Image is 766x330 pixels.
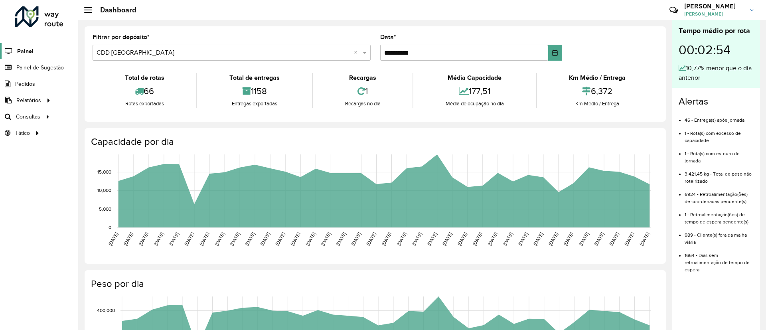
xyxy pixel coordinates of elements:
div: Km Médio / Entrega [539,100,656,108]
h4: Alertas [679,96,754,107]
text: 0 [109,225,111,230]
div: Total de rotas [95,73,194,83]
li: 46 - Entrega(s) após jornada [685,111,754,124]
text: 15,000 [97,170,111,175]
text: 10,000 [97,188,111,193]
text: [DATE] [426,231,438,247]
h2: Dashboard [92,6,136,14]
li: 1 - Retroalimentação(ões) de tempo de espera pendente(s) [685,205,754,225]
text: [DATE] [122,231,134,247]
text: [DATE] [320,231,332,247]
text: [DATE] [229,231,241,247]
text: [DATE] [305,231,316,247]
label: Filtrar por depósito [93,32,150,42]
h4: Capacidade por dia [91,136,658,148]
text: 5,000 [99,206,111,211]
div: Recargas [315,73,411,83]
span: Tático [15,129,30,137]
span: Consultas [16,113,40,121]
h4: Peso por dia [91,278,658,290]
div: 1158 [199,83,310,100]
div: Média de ocupação no dia [415,100,534,108]
text: [DATE] [547,231,559,247]
text: [DATE] [214,231,225,247]
div: 66 [95,83,194,100]
text: [DATE] [138,231,149,247]
a: Contato Rápido [665,2,682,19]
text: [DATE] [350,231,362,247]
text: [DATE] [639,231,650,247]
li: 1664 - Dias sem retroalimentação de tempo de espera [685,246,754,273]
span: Pedidos [15,80,35,88]
span: Painel de Sugestão [16,63,64,72]
div: 10,77% menor que o dia anterior [679,63,754,83]
h3: [PERSON_NAME] [684,2,744,10]
span: Relatórios [16,96,41,105]
text: [DATE] [199,231,210,247]
text: [DATE] [472,231,483,247]
text: 400,000 [97,308,115,313]
text: [DATE] [168,231,180,247]
text: [DATE] [396,231,407,247]
text: [DATE] [365,231,377,247]
div: Média Capacidade [415,73,534,83]
text: [DATE] [593,231,605,247]
li: 1 - Rota(s) com estouro de jornada [685,144,754,164]
label: Data [380,32,396,42]
text: [DATE] [183,231,195,247]
text: [DATE] [244,231,256,247]
text: [DATE] [608,231,620,247]
text: [DATE] [532,231,544,247]
text: [DATE] [259,231,271,247]
div: Recargas no dia [315,100,411,108]
text: [DATE] [441,231,453,247]
li: 989 - Cliente(s) fora da malha viária [685,225,754,246]
div: Tempo médio por rota [679,26,754,36]
span: Clear all [354,48,361,57]
div: Entregas exportadas [199,100,310,108]
text: [DATE] [578,231,590,247]
div: 1 [315,83,411,100]
text: [DATE] [517,231,529,247]
li: 1 - Rota(s) com excesso de capacidade [685,124,754,144]
text: [DATE] [274,231,286,247]
div: Km Médio / Entrega [539,73,656,83]
button: Choose Date [548,45,562,61]
div: 00:02:54 [679,36,754,63]
div: 6,372 [539,83,656,100]
text: [DATE] [335,231,347,247]
text: [DATE] [290,231,301,247]
text: [DATE] [624,231,635,247]
text: [DATE] [107,231,119,247]
div: Total de entregas [199,73,310,83]
text: [DATE] [381,231,392,247]
div: 177,51 [415,83,534,100]
text: [DATE] [153,231,164,247]
text: [DATE] [411,231,422,247]
li: 3.421,45 kg - Total de peso não roteirizado [685,164,754,185]
text: [DATE] [487,231,498,247]
text: [DATE] [502,231,513,247]
li: 6924 - Retroalimentação(ões) de coordenadas pendente(s) [685,185,754,205]
div: Rotas exportadas [95,100,194,108]
text: [DATE] [563,231,574,247]
span: [PERSON_NAME] [684,10,744,18]
text: [DATE] [456,231,468,247]
span: Painel [17,47,34,55]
